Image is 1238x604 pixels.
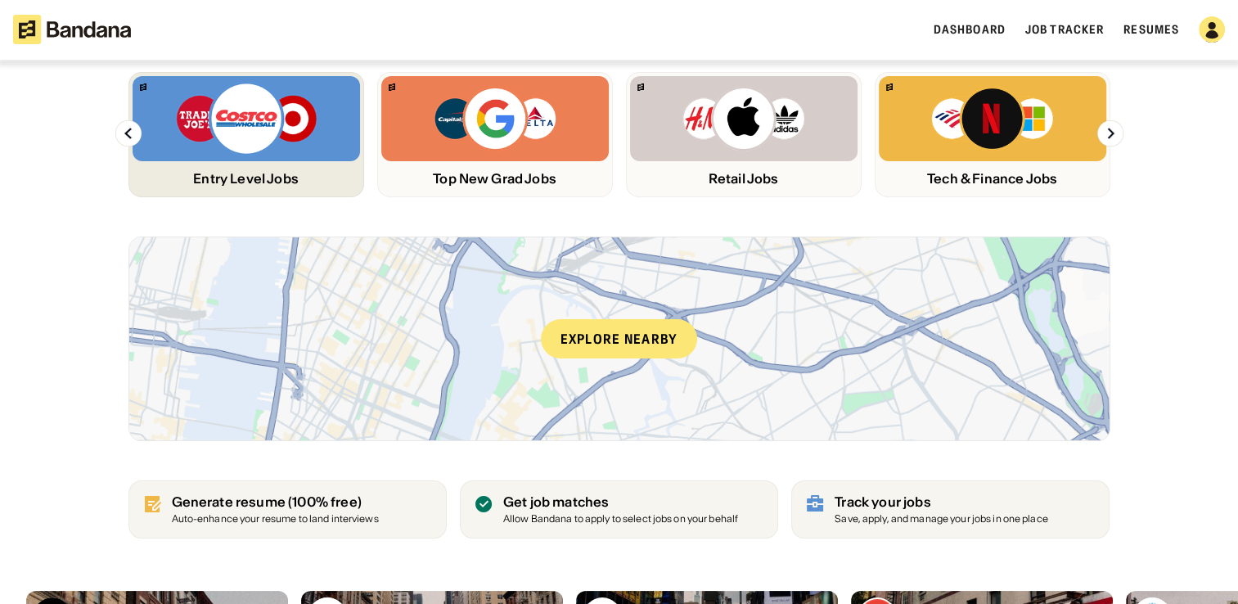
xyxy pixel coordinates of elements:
[1123,22,1179,37] a: Resumes
[128,480,447,539] a: Generate resume (100% free)Auto-enhance your resume to land interviews
[172,494,379,510] div: Generate resume
[682,86,806,151] img: H&M, Apply, Adidas logos
[174,81,317,156] img: Trader Joe’s, Costco, Target logos
[460,480,778,539] a: Get job matches Allow Bandana to apply to select jobs on your behalf
[637,83,644,91] img: Bandana logo
[835,514,1048,525] div: Save, apply, and manage your jobs in one place
[288,494,362,510] span: (100% free)
[875,72,1110,197] a: Bandana logoBank of America, Netflix, Microsoft logosTech & Finance Jobs
[115,120,142,146] img: Left Arrow
[930,86,1054,151] img: Bank of America, Netflix, Microsoft logos
[879,171,1106,187] div: Tech & Finance Jobs
[934,22,1006,37] a: Dashboard
[835,494,1048,510] div: Track your jobs
[886,83,893,91] img: Bandana logo
[377,72,613,197] a: Bandana logoCapital One, Google, Delta logosTop New Grad Jobs
[133,171,360,187] div: Entry Level Jobs
[791,480,1110,539] a: Track your jobs Save, apply, and manage your jobs in one place
[129,237,1110,440] a: Explore nearby
[128,72,364,197] a: Bandana logoTrader Joe’s, Costco, Target logosEntry Level Jobs
[541,319,698,358] div: Explore nearby
[389,83,395,91] img: Bandana logo
[1025,22,1104,37] a: Job Tracker
[630,171,858,187] div: Retail Jobs
[13,15,131,44] img: Bandana logotype
[626,72,862,197] a: Bandana logoH&M, Apply, Adidas logosRetail Jobs
[140,83,146,91] img: Bandana logo
[381,171,609,187] div: Top New Grad Jobs
[172,514,379,525] div: Auto-enhance your resume to land interviews
[503,514,738,525] div: Allow Bandana to apply to select jobs on your behalf
[433,86,557,151] img: Capital One, Google, Delta logos
[503,494,738,510] div: Get job matches
[1097,120,1123,146] img: Right Arrow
